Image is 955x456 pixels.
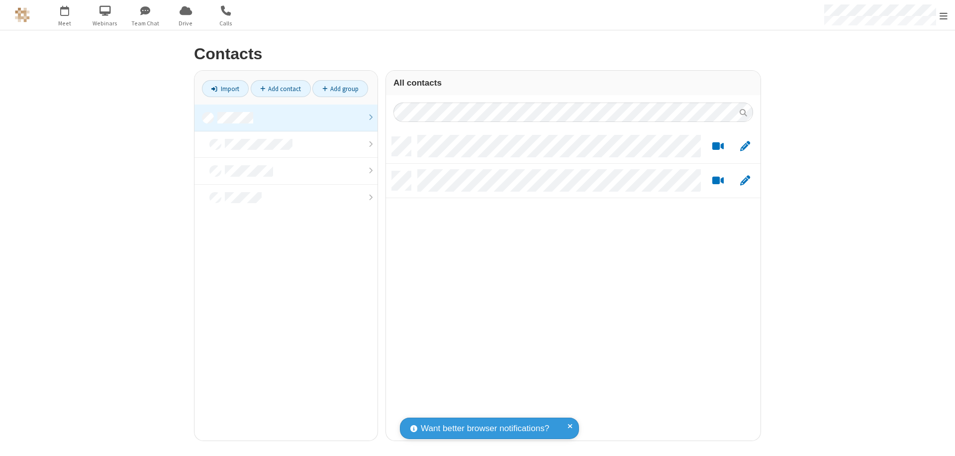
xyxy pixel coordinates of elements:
span: Calls [207,19,245,28]
a: Import [202,80,249,97]
button: Start a video meeting [708,175,728,187]
span: Want better browser notifications? [421,422,549,435]
h2: Contacts [194,45,761,63]
span: Team Chat [127,19,164,28]
a: Add contact [251,80,311,97]
a: Add group [312,80,368,97]
button: Edit [735,175,755,187]
button: Edit [735,140,755,153]
button: Start a video meeting [708,140,728,153]
div: grid [386,129,761,441]
span: Webinars [87,19,124,28]
img: QA Selenium DO NOT DELETE OR CHANGE [15,7,30,22]
span: Drive [167,19,204,28]
h3: All contacts [393,78,753,88]
span: Meet [46,19,84,28]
